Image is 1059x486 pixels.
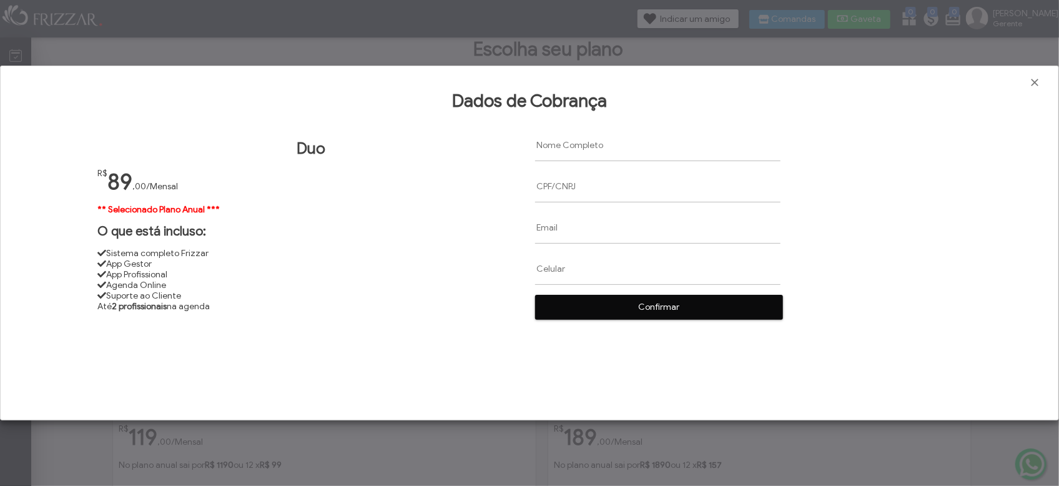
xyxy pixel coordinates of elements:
span: Confirmar [544,298,774,317]
strong: 2 profissionais [112,301,167,312]
span: 89 [107,168,132,196]
input: Nome Completo [535,129,781,161]
input: CPF/CNPJ [535,171,781,202]
li: Agenda Online [97,280,524,290]
span: ,00 [132,181,146,192]
li: App Gestor [97,259,524,269]
span: R$ [97,168,107,179]
h1: O que está incluso: [97,224,524,239]
li: Sistema completo Frizzar [97,248,524,259]
li: Suporte ao Cliente [97,290,524,301]
strong: ** Selecionado Plano Anual *** [97,204,220,215]
h1: Dados de Cobrança [18,90,1041,112]
a: Fechar [1028,76,1041,89]
input: Celular [535,254,781,285]
span: /Mensal [146,181,178,192]
li: Até na agenda [97,301,524,312]
h1: Duo [97,139,524,158]
input: Email [535,212,781,244]
li: App Profissional [97,269,524,280]
button: Confirmar [535,295,783,320]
